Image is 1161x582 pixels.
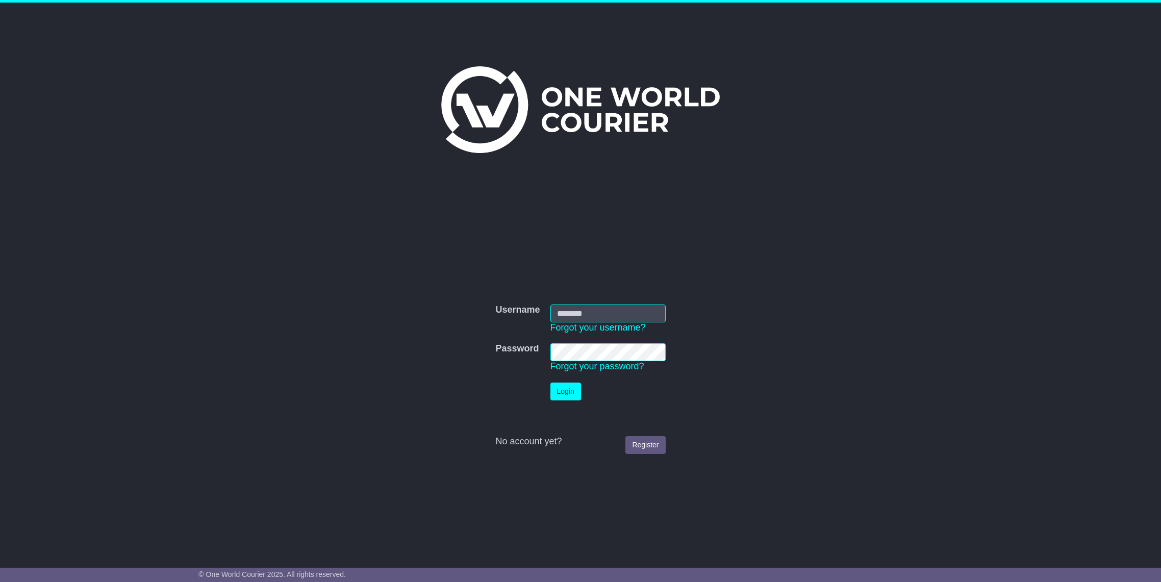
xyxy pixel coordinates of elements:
[625,436,665,454] a: Register
[550,322,646,333] a: Forgot your username?
[495,436,665,447] div: No account yet?
[495,343,539,355] label: Password
[495,305,540,316] label: Username
[550,383,581,400] button: Login
[198,570,346,578] span: © One World Courier 2025. All rights reserved.
[441,66,720,153] img: One World
[550,361,644,371] a: Forgot your password?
